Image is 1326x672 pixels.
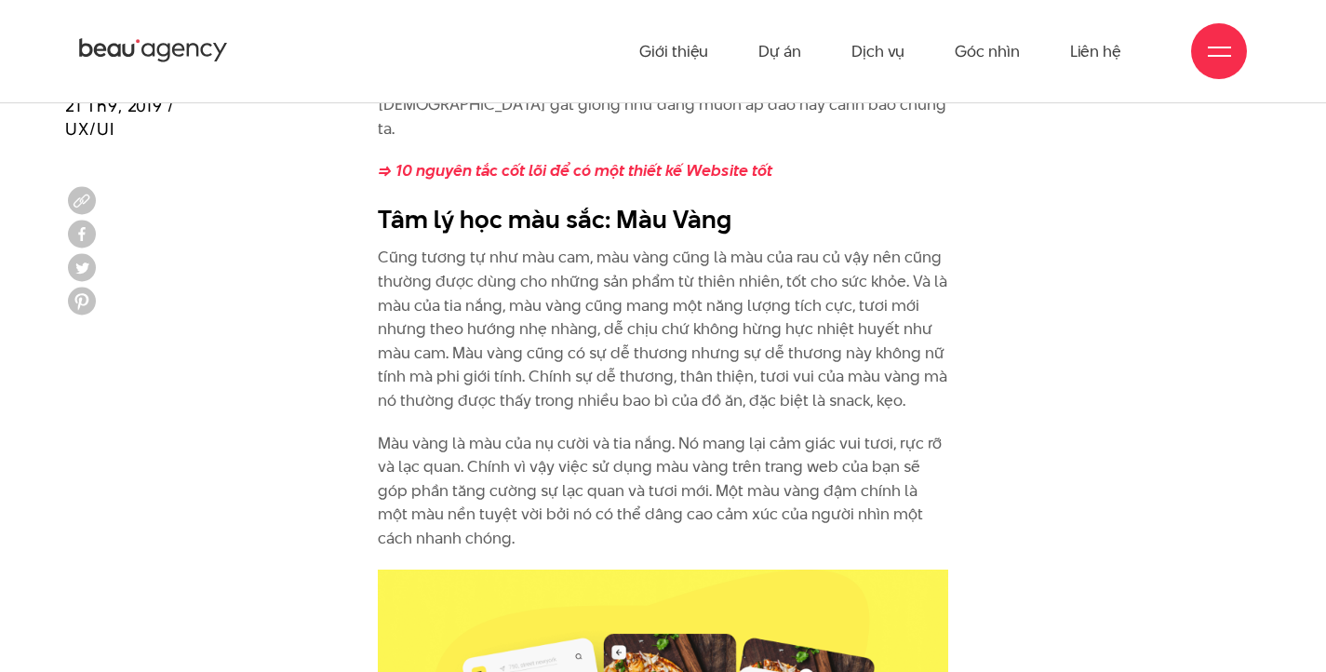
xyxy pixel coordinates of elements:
span: 21 Th9, 2019 / UX/UI [65,94,175,141]
b: Tâm lý học màu sắc: Màu Vàng [378,202,731,236]
p: Cũng tương tự như màu cam, màu vàng cũng là màu của rau củ vậy nên cũng thường được dùng cho nhữn... [378,246,948,412]
a: => 10 nguyên tắc cốt lõi để có một thiết kế Website tốt [378,159,772,181]
p: Màu vàng là màu của nụ cười và tia nắng. Nó mang lại cảm giác vui tươi, rực rỡ và lạc quan. Chính... [378,432,948,551]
